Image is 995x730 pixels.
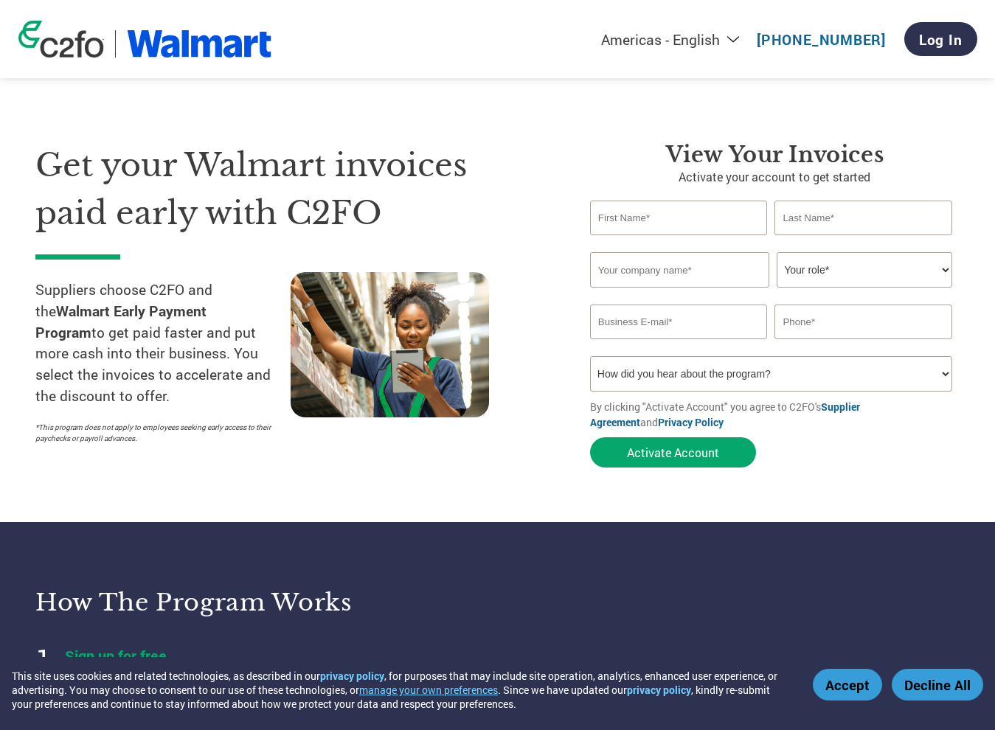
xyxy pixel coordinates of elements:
[35,302,207,341] strong: Walmart Early Payment Program
[590,201,768,235] input: First Name*
[35,422,276,444] p: *This program does not apply to employees seeking early access to their paychecks or payroll adva...
[35,279,291,407] p: Suppliers choose C2FO and the to get paid faster and put more cash into their business. You selec...
[590,399,960,430] p: By clicking "Activate Account" you agree to C2FO's and
[12,669,791,711] div: This site uses cookies and related technologies, as described in our , for purposes that may incl...
[291,272,489,417] img: supply chain worker
[590,400,860,429] a: Supplier Agreement
[813,669,882,701] button: Accept
[35,588,479,617] h3: How the program works
[590,168,960,186] p: Activate your account to get started
[590,237,768,246] div: Invalid first name or first name is too long
[904,22,977,56] a: Log In
[777,252,952,288] select: Title/Role
[35,142,546,237] h1: Get your Walmart invoices paid early with C2FO
[892,669,983,701] button: Decline All
[65,646,434,665] h4: Sign up for free
[627,683,691,697] a: privacy policy
[590,437,756,467] button: Activate Account
[658,415,724,429] a: Privacy Policy
[590,289,952,299] div: Invalid company name or company name is too long
[774,237,952,246] div: Invalid last name or last name is too long
[320,669,384,683] a: privacy policy
[774,305,952,339] input: Phone*
[127,30,272,58] img: Walmart
[757,30,886,49] a: [PHONE_NUMBER]
[774,341,952,350] div: Inavlid Phone Number
[590,341,768,350] div: Inavlid Email Address
[590,305,768,339] input: Invalid Email format
[18,21,104,58] img: c2fo logo
[590,142,960,168] h3: View Your Invoices
[359,683,498,697] button: manage your own preferences
[590,252,769,288] input: Your company name*
[774,201,952,235] input: Last Name*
